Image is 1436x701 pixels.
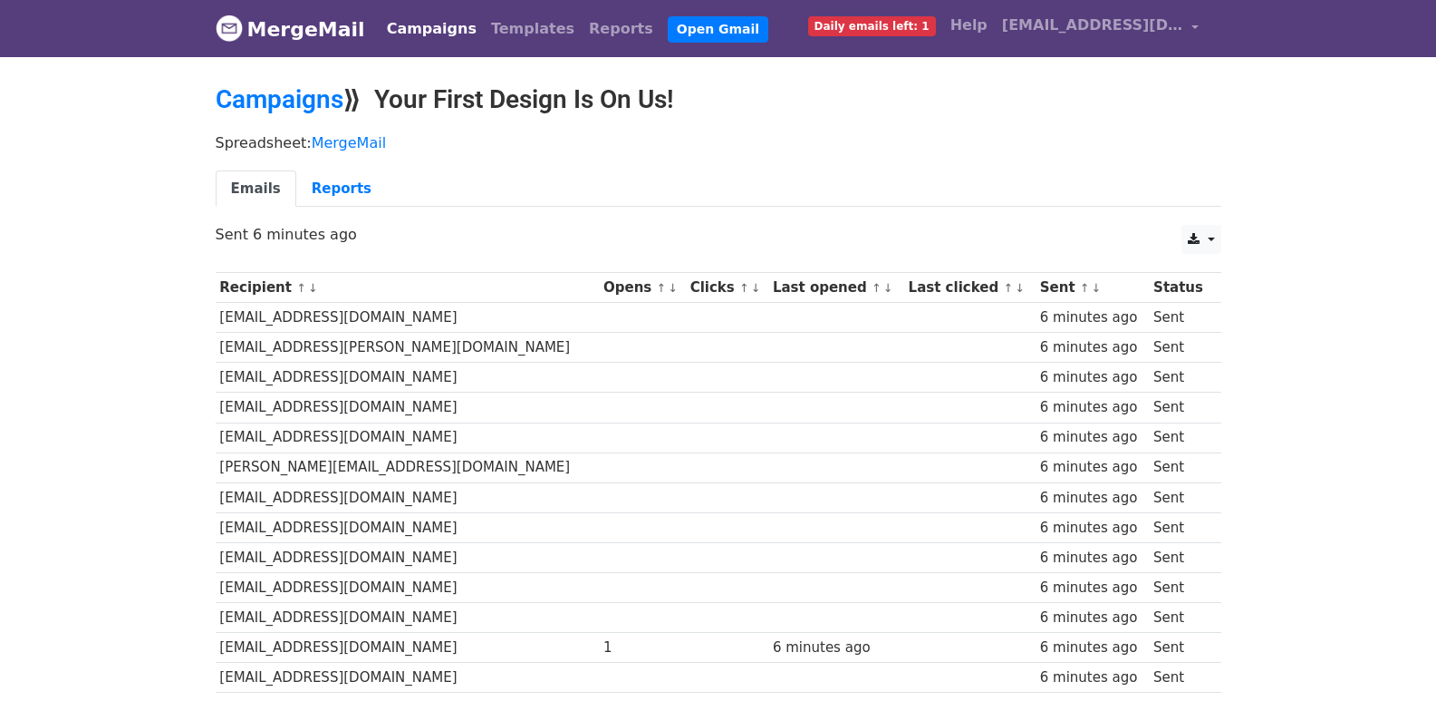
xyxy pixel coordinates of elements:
[1040,578,1145,599] div: 6 minutes ago
[216,423,600,453] td: [EMAIL_ADDRESS][DOMAIN_NAME]
[1040,638,1145,658] div: 6 minutes ago
[1015,281,1025,295] a: ↓
[801,7,943,44] a: Daily emails left: 1
[751,281,761,295] a: ↓
[1040,457,1145,478] div: 6 minutes ago
[216,363,600,393] td: [EMAIL_ADDRESS][DOMAIN_NAME]
[484,11,582,47] a: Templates
[1149,453,1211,482] td: Sent
[216,225,1221,244] p: Sent 6 minutes ago
[1040,427,1145,448] div: 6 minutes ago
[1040,488,1145,509] div: 6 minutes ago
[1149,333,1211,363] td: Sent
[216,84,343,114] a: Campaigns
[216,512,600,542] td: [EMAIL_ADDRESS][DOMAIN_NAME]
[216,273,600,303] th: Recipient
[1149,573,1211,603] td: Sent
[380,11,484,47] a: Campaigns
[1040,397,1145,418] div: 6 minutes ago
[1002,15,1183,36] span: [EMAIL_ADDRESS][DOMAIN_NAME]
[739,281,749,295] a: ↑
[1036,273,1149,303] th: Sent
[668,281,678,295] a: ↓
[1149,273,1211,303] th: Status
[1080,281,1090,295] a: ↑
[216,603,600,633] td: [EMAIL_ADDRESS][DOMAIN_NAME]
[216,542,600,572] td: [EMAIL_ADDRESS][DOMAIN_NAME]
[768,273,904,303] th: Last opened
[599,273,686,303] th: Opens
[1149,512,1211,542] td: Sent
[216,663,600,693] td: [EMAIL_ADDRESS][DOMAIN_NAME]
[1149,393,1211,423] td: Sent
[1040,307,1145,328] div: 6 minutes ago
[1149,603,1211,633] td: Sent
[216,573,600,603] td: [EMAIL_ADDRESS][DOMAIN_NAME]
[216,633,600,663] td: [EMAIL_ADDRESS][DOMAIN_NAME]
[1149,633,1211,663] td: Sent
[872,281,882,295] a: ↑
[1149,363,1211,393] td: Sent
[296,170,387,208] a: Reports
[308,281,318,295] a: ↓
[1040,548,1145,569] div: 6 minutes ago
[1149,542,1211,572] td: Sent
[1040,367,1145,388] div: 6 minutes ago
[773,638,900,658] div: 6 minutes ago
[216,84,1221,115] h2: ⟫ Your First Design Is On Us!
[312,134,386,151] a: MergeMail
[904,273,1036,303] th: Last clicked
[1040,337,1145,358] div: 6 minutes ago
[1092,281,1102,295] a: ↓
[1040,667,1145,688] div: 6 minutes ago
[216,482,600,512] td: [EMAIL_ADDRESS][DOMAIN_NAME]
[1040,608,1145,628] div: 6 minutes ago
[808,16,936,36] span: Daily emails left: 1
[686,273,768,303] th: Clicks
[943,7,995,44] a: Help
[995,7,1207,50] a: [EMAIL_ADDRESS][DOMAIN_NAME]
[296,281,306,295] a: ↑
[216,453,600,482] td: [PERSON_NAME][EMAIL_ADDRESS][DOMAIN_NAME]
[1149,482,1211,512] td: Sent
[1040,518,1145,539] div: 6 minutes ago
[216,15,243,42] img: MergeMail logo
[603,638,681,658] div: 1
[216,333,600,363] td: [EMAIL_ADDRESS][PERSON_NAME][DOMAIN_NAME]
[216,170,296,208] a: Emails
[668,16,768,43] a: Open Gmail
[216,133,1221,152] p: Spreadsheet:
[216,10,365,48] a: MergeMail
[216,393,600,423] td: [EMAIL_ADDRESS][DOMAIN_NAME]
[1149,303,1211,333] td: Sent
[883,281,893,295] a: ↓
[1149,423,1211,453] td: Sent
[1003,281,1013,295] a: ↑
[1149,663,1211,693] td: Sent
[216,303,600,333] td: [EMAIL_ADDRESS][DOMAIN_NAME]
[657,281,667,295] a: ↑
[582,11,660,47] a: Reports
